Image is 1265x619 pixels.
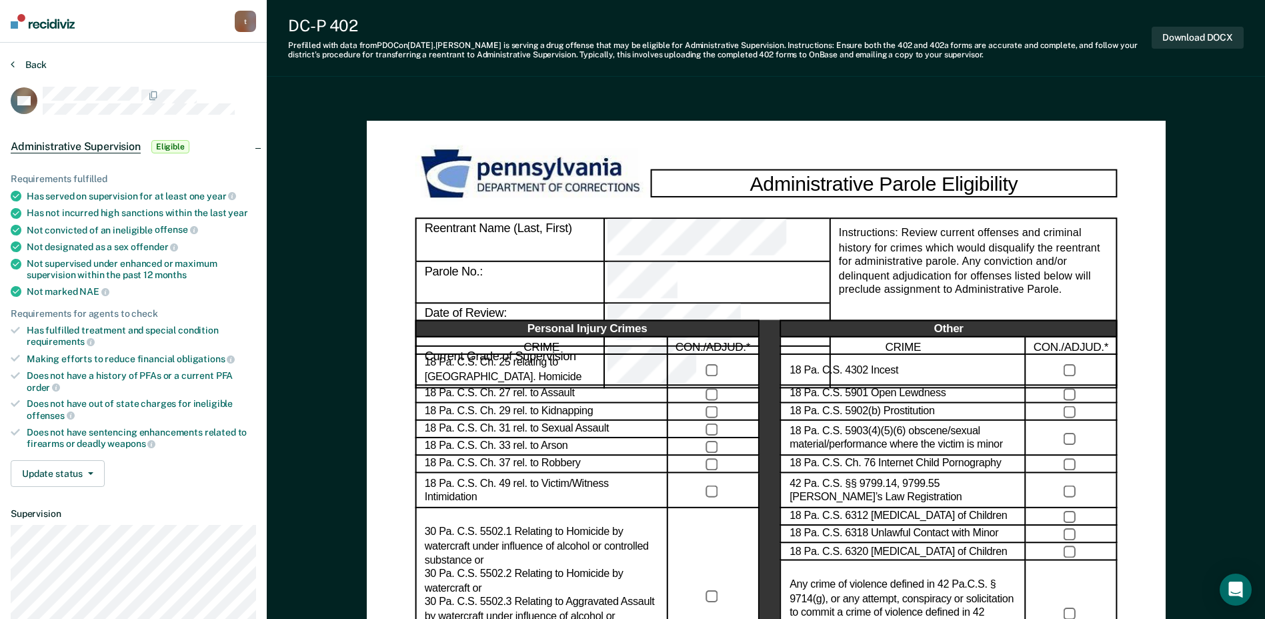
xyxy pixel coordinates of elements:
[27,258,256,281] div: Not supervised under enhanced or maximum supervision within the past 12
[780,338,1026,355] div: CRIME
[27,207,256,219] div: Has not incurred high sanctions within the last
[1220,574,1252,606] div: Open Intercom Messenger
[288,16,1152,35] div: DC-P 402
[151,140,189,153] span: Eligible
[668,338,759,355] div: CON./ADJUD.*
[790,477,1016,505] label: 42 Pa. C.S. §§ 9799.14, 9799.55 [PERSON_NAME]’s Law Registration
[27,336,95,347] span: requirements
[424,458,580,472] label: 18 Pa. C.S. Ch. 37 rel. to Robbery
[605,261,830,303] div: Parole No.:
[1152,27,1244,49] button: Download DOCX
[415,145,650,204] img: PDOC Logo
[27,398,256,421] div: Does not have out of state charges for ineligible
[11,59,47,71] button: Back
[27,370,256,393] div: Does not have a history of PFAs or a current PFA order
[790,545,1007,559] label: 18 Pa. C.S. 6320 [MEDICAL_DATA] of Children
[790,528,998,542] label: 18 Pa. C.S. 6318 Unlawful Contact with Minor
[790,424,1016,452] label: 18 Pa. C.S. 5903(4)(5)(6) obscene/sexual material/performance where the victim is minor
[650,169,1117,197] div: Administrative Parole Eligibility
[155,224,198,235] span: offense
[27,190,256,202] div: Has served on supervision for at least one
[415,218,604,261] div: Reentrant Name (Last, First)
[790,405,935,419] label: 18 Pa. C.S. 5902(b) Prostitution
[11,173,256,185] div: Requirements fulfilled
[11,14,75,29] img: Recidiviz
[177,354,235,364] span: obligations
[155,269,187,280] span: months
[415,320,759,338] div: Personal Injury Crimes
[415,338,668,355] div: CRIME
[415,303,604,346] div: Date of Review:
[790,458,1001,472] label: 18 Pa. C.S. Ch. 76 Internet Child Pornography
[207,191,236,201] span: year
[235,11,256,32] button: t
[780,320,1117,338] div: Other
[79,286,109,297] span: NAE
[11,140,141,153] span: Administrative Supervision
[11,460,105,487] button: Update status
[27,325,256,348] div: Has fulfilled treatment and special condition
[424,477,658,505] label: 18 Pa. C.S. Ch. 49 rel. to Victim/Witness Intimidation
[424,388,574,402] label: 18 Pa. C.S. Ch. 27 rel. to Assault
[605,218,830,261] div: Reentrant Name (Last, First)
[424,356,658,384] label: 18 Pa. C.S. Ch. 25 relating to [GEOGRAPHIC_DATA]. Homicide
[27,427,256,450] div: Does not have sentencing enhancements related to firearms or deadly
[415,261,604,303] div: Parole No.:
[424,440,567,454] label: 18 Pa. C.S. Ch. 33 rel. to Arson
[11,508,256,520] dt: Supervision
[131,241,179,252] span: offender
[27,224,256,236] div: Not convicted of an ineligible
[790,388,946,402] label: 18 Pa. C.S. 5901 Open Lewdness
[27,285,256,297] div: Not marked
[107,438,155,449] span: weapons
[790,510,1007,524] label: 18 Pa. C.S. 6312 [MEDICAL_DATA] of Children
[1026,338,1117,355] div: CON./ADJUD.*
[228,207,247,218] span: year
[288,41,1152,60] div: Prefilled with data from PDOC on [DATE] . [PERSON_NAME] is serving a drug offense that may be eli...
[27,353,256,365] div: Making efforts to reduce financial
[11,308,256,320] div: Requirements for agents to check
[27,410,75,421] span: offenses
[27,241,256,253] div: Not designated as a sex
[790,364,898,378] label: 18 Pa. C.S. 4302 Incest
[829,218,1117,388] div: Instructions: Review current offenses and criminal history for crimes which would disqualify the ...
[605,303,830,346] div: Date of Review:
[424,422,608,436] label: 18 Pa. C.S. Ch. 31 rel. to Sexual Assault
[424,405,593,419] label: 18 Pa. C.S. Ch. 29 rel. to Kidnapping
